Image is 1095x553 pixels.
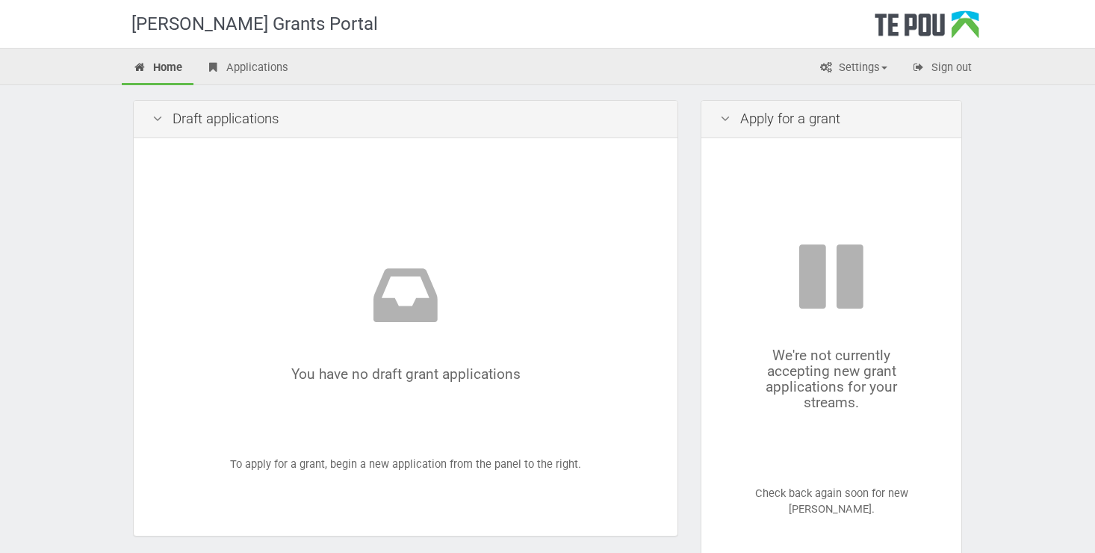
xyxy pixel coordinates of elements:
a: Home [122,52,193,85]
a: Sign out [900,52,983,85]
div: Te Pou Logo [875,10,979,48]
div: To apply for a grant, begin a new application from the panel to the right. [152,157,659,518]
p: Check back again soon for new [PERSON_NAME]. [746,486,916,518]
div: We're not currently accepting new grant applications for your streams. [746,239,916,411]
div: Apply for a grant [701,101,961,138]
div: You have no draft grant applications [197,258,614,382]
div: Draft applications [134,101,677,138]
a: Applications [195,52,300,85]
a: Settings [807,52,899,85]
